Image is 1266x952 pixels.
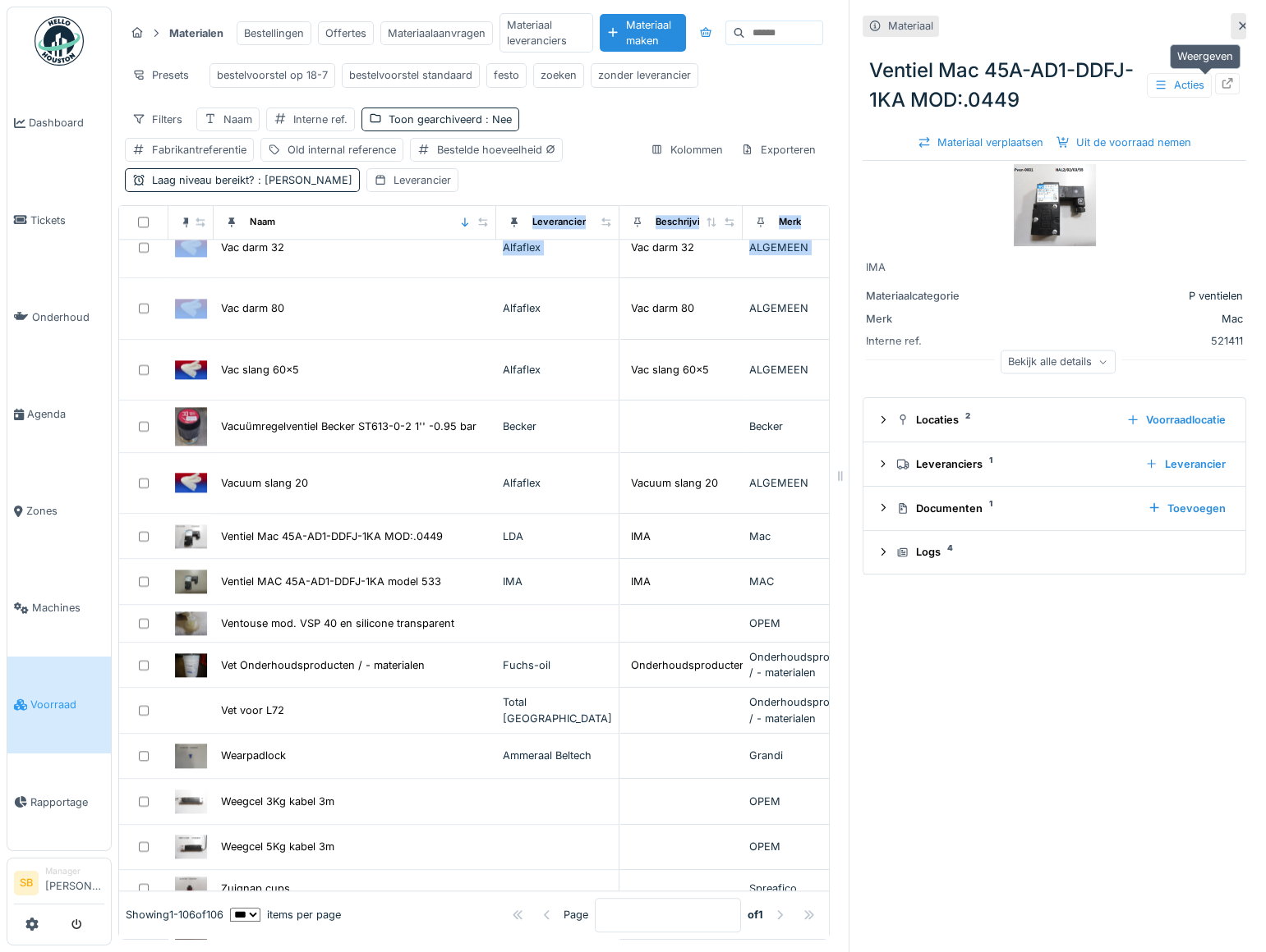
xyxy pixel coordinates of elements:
img: Vet Onderhoudsproducten / - materialen [175,653,207,677]
div: Laag niveau bereikt? [152,172,352,188]
div: Mac [749,529,859,544]
div: bestelvoorstel op 18-7 [217,67,328,83]
div: Merk [779,215,801,229]
div: Vac darm 32 [631,240,694,255]
div: Materiaal maken [600,14,686,52]
span: IMA [503,575,523,588]
img: Vac slang 60x5 [175,360,207,380]
img: Badge_color-CXgf-gQk.svg [35,16,84,66]
div: Showing 1 - 106 of 106 [126,907,223,922]
img: Ventouse mod. VSP 40 en silicone transparent [175,611,207,635]
a: Machines [7,560,111,657]
div: Ventouse mod. VSP 40 en silicone transparent [221,616,454,631]
div: Locaties [896,412,1113,428]
div: IMA [866,259,1243,275]
div: Vacuümregelventiel Becker ST613-0-2 1'' -0.95 bar [221,419,476,434]
div: Becker [749,419,859,434]
div: ALGEMEEN [749,475,859,491]
div: Materiaal [888,18,933,34]
img: Weegcel 5Kg kabel 3m [175,835,207,858]
img: Vac darm 32 [175,237,207,257]
span: Total [GEOGRAPHIC_DATA] [503,696,612,724]
div: Vac slang 60x5 [631,362,709,378]
div: Onderhoudsproducten / - materialen [749,694,859,725]
div: Page [564,907,588,922]
div: zonder leverancier [598,67,691,83]
div: Bestelde hoeveelheid [437,142,555,158]
li: [PERSON_NAME] [45,865,104,900]
div: Merk [866,311,989,327]
summary: Documenten1Toevoegen [870,493,1239,524]
div: festo [494,67,519,83]
span: LDA [503,530,523,542]
img: Vacuümregelventiel Becker ST613-0-2 1'' -0.95 bar [175,407,207,445]
li: SB [14,871,39,895]
div: Presets [125,63,196,87]
img: Weegcel 3Kg kabel 3m [175,790,207,813]
div: Mac [996,311,1243,327]
div: Voorraadlocatie [1120,409,1232,431]
div: Beschrijving [656,215,711,229]
div: Vet Onderhoudsproducten / - materialen [221,657,425,673]
div: Vac darm 80 [631,300,694,316]
div: Toevoegen [1141,497,1232,519]
div: Materiaal leveranciers [499,13,593,53]
span: Becker [503,420,536,433]
span: Alfaflex [503,477,541,489]
div: Bestellingen [237,21,311,45]
div: Weegcel 5Kg kabel 3m [221,839,334,854]
div: Kolommen [643,138,730,162]
div: Ventiel Mac 45A-AD1-DDFJ-1KA MOD:.0449 [863,49,1246,121]
a: Agenda [7,365,111,462]
span: Tickets [30,213,104,228]
div: Weergeven [1170,44,1241,68]
a: Onderhoud [7,268,111,365]
div: Onderhoudsproducten / - materialen [631,657,816,673]
div: Grandi [749,748,859,763]
div: Old internal reference [288,142,396,158]
span: Alfaflex [503,302,541,314]
span: : [PERSON_NAME] [255,174,352,186]
img: Ventiel Mac 45A-AD1-DDFJ-1KA MOD:.0449 [175,524,207,548]
div: Materiaalcategorie [866,288,989,304]
div: Vacuum slang 20 [221,475,308,491]
div: Bekijk alle details [1001,350,1116,373]
div: Offertes [318,21,374,45]
div: Materiaal verplaatsen [911,131,1050,153]
span: Machines [32,600,104,616]
summary: Leveranciers1Leverancier [870,449,1239,479]
div: Fabrikantreferentie [152,142,246,158]
div: bestelvoorstel standaard [349,67,472,83]
div: zoeken [541,67,577,83]
span: Voorraad [30,697,104,712]
div: Materiaalaanvragen [380,21,493,45]
div: items per page [230,907,341,922]
div: Documenten [896,501,1135,516]
div: Naam [250,215,275,229]
div: MAC [749,574,859,589]
div: Zuignap cups [221,881,290,896]
div: OPEM [749,616,859,631]
div: P ventielen [996,288,1243,304]
strong: of 1 [748,907,763,922]
div: Onderhoudsproducten / - materialen [749,649,859,680]
div: Leverancier [532,215,586,229]
a: Tickets [7,172,111,268]
a: Voorraad [7,657,111,753]
span: Alfaflex [503,364,541,376]
span: : Nee [482,113,512,126]
span: Dashboard [29,115,104,130]
summary: Locaties2Voorraadlocatie [870,405,1239,435]
div: Vet voor L72 [221,703,284,718]
div: Vac darm 32 [221,240,284,255]
span: Onderhoud [32,309,104,325]
div: Exporteren [734,138,823,162]
div: Acties [1147,73,1212,97]
div: Ventiel Mac 45A-AD1-DDFJ-1KA MOD:.0449 [221,529,443,544]
summary: Logs4 [870,538,1239,568]
div: ALGEMEEN [749,300,859,316]
div: Uit de voorraad nemen [1050,131,1198,153]
span: Rapportage [30,794,104,810]
a: Zones [7,463,111,560]
div: ALGEMEEN [749,240,859,255]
